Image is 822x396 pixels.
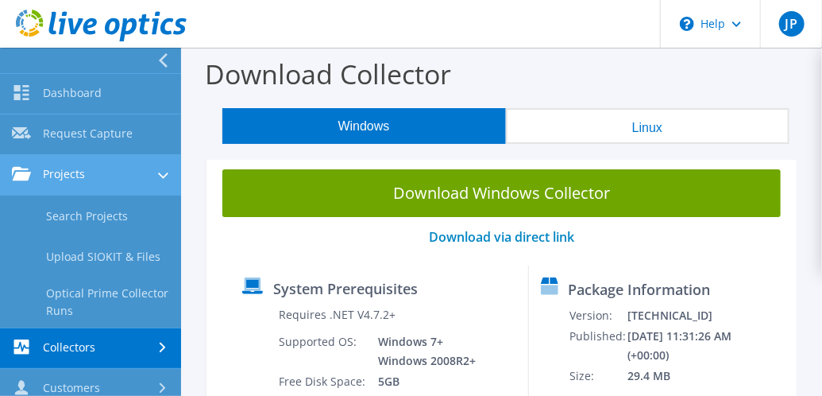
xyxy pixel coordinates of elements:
[627,366,761,386] td: 29.4 MB
[222,108,506,144] button: Windows
[569,366,627,386] td: Size:
[429,228,574,246] a: Download via direct link
[273,281,418,297] label: System Prerequisites
[366,332,477,371] td: Windows 7+ Windows 2008R2+
[222,169,781,217] a: Download Windows Collector
[366,371,477,392] td: 5GB
[205,56,451,92] label: Download Collector
[569,281,711,297] label: Package Information
[569,326,627,366] td: Published:
[278,371,366,392] td: Free Disk Space:
[278,332,366,371] td: Supported OS:
[279,307,396,323] label: Requires .NET V4.7.2+
[627,326,761,366] td: [DATE] 11:31:26 AM (+00:00)
[680,17,694,31] svg: \n
[627,305,761,326] td: [TECHNICAL_ID]
[779,11,805,37] span: JP
[506,108,789,144] button: Linux
[569,305,627,326] td: Version:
